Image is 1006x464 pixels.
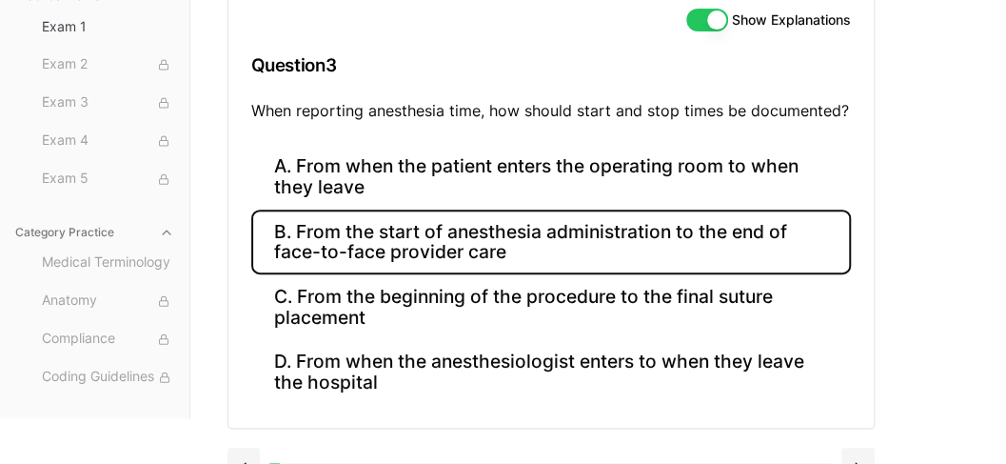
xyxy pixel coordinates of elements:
span: Medical Terminology [42,252,174,273]
span: Exam 3 [42,92,174,113]
p: When reporting anesthesia time, how should start and stop times be documented? [251,99,851,122]
button: D. From when the anesthesiologist enters to when they leave the hospital [251,340,851,405]
span: Anatomy [42,291,174,312]
button: C. From the beginning of the procedure to the final suture placement [251,274,851,339]
button: Anatomy [34,286,182,316]
button: Exam 2 [34,50,182,80]
span: Exam 1 [42,17,174,36]
span: Exam 4 [42,131,174,151]
h3: Question 3 [251,37,851,93]
button: Compliance [34,324,182,354]
button: Medical Terminology [34,248,182,278]
span: Coding Guidelines [42,367,174,388]
button: Exam 4 [34,126,182,156]
button: B. From the start of anesthesia administration to the end of face-to-face provider care [251,210,851,274]
span: Exam 5 [42,169,174,190]
button: A. From when the patient enters the operating room to when they leave [251,145,851,210]
button: Exam 1 [34,11,182,42]
span: Exam 2 [42,54,174,75]
button: ICD-10-CM [34,400,182,431]
button: Coding Guidelines [34,362,182,393]
span: Compliance [42,329,174,350]
label: Show Explanations [732,13,851,27]
button: Category Practice [8,217,182,248]
button: Exam 5 [34,164,182,194]
button: Exam 3 [34,88,182,118]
